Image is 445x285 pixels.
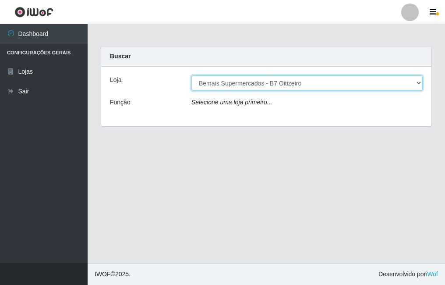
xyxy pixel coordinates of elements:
[110,75,121,85] label: Loja
[110,98,131,107] label: Função
[110,53,131,60] strong: Buscar
[14,7,53,18] img: CoreUI Logo
[191,99,272,106] i: Selecione uma loja primeiro...
[426,271,438,278] a: iWof
[378,270,438,279] span: Desenvolvido por
[95,271,111,278] span: IWOF
[95,270,131,279] span: © 2025 .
